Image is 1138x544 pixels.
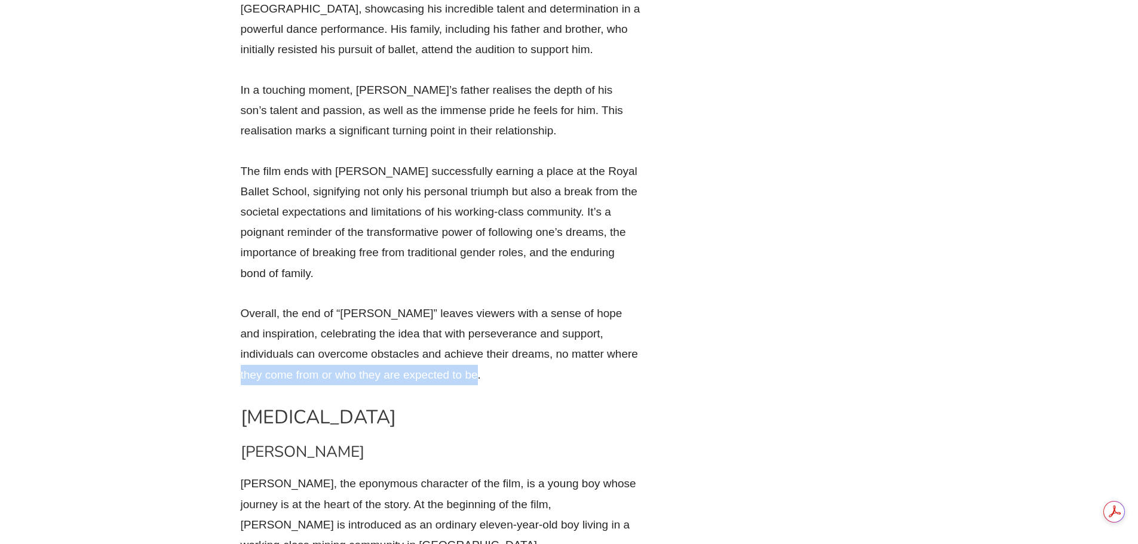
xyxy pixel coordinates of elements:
h2: [MEDICAL_DATA] [241,405,641,430]
iframe: Chat Widget [939,409,1138,544]
p: In a touching moment, [PERSON_NAME]’s father realises the depth of his son’s talent and passion, ... [241,80,641,142]
p: Overall, the end of “[PERSON_NAME]” leaves viewers with a sense of hope and inspiration, celebrat... [241,303,641,385]
p: The film ends with [PERSON_NAME] successfully earning a place at the Royal Ballet School, signify... [241,161,641,284]
h3: [PERSON_NAME] [241,442,641,462]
